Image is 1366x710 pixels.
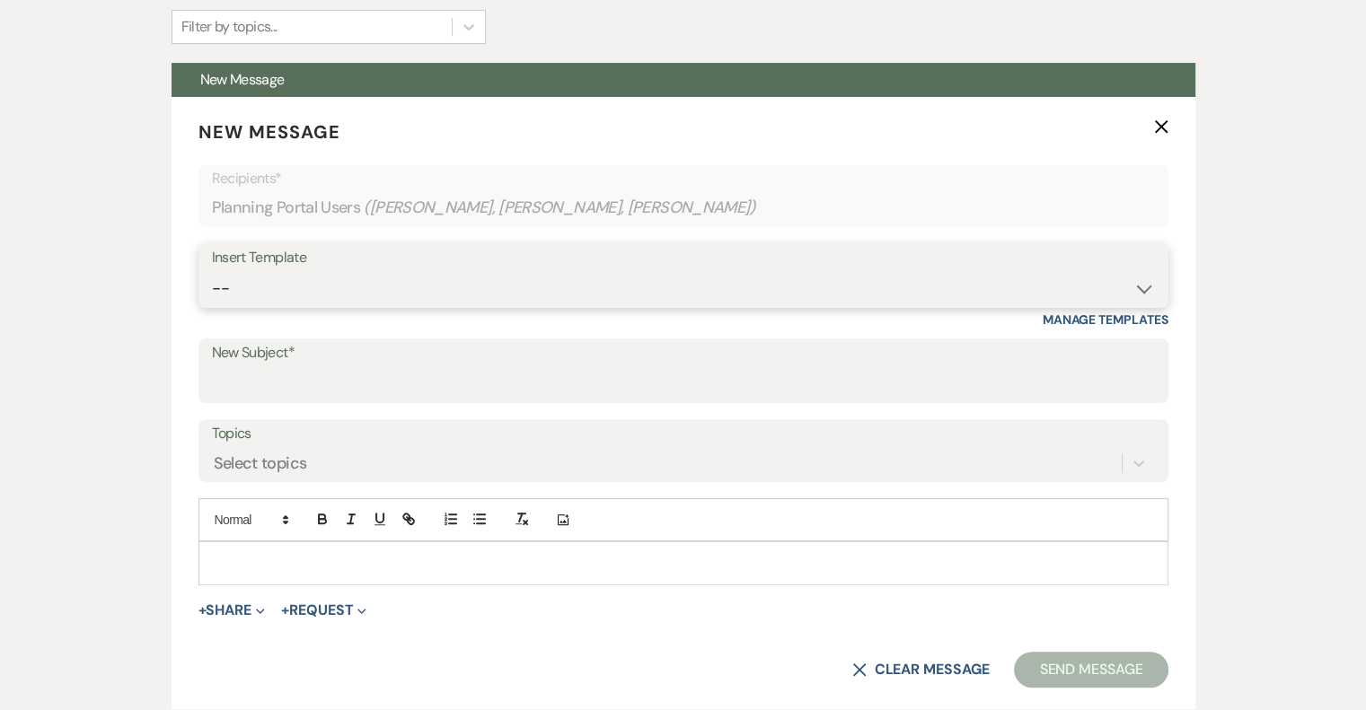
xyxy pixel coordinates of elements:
[212,167,1155,190] p: Recipients*
[281,603,289,618] span: +
[200,70,285,89] span: New Message
[1014,652,1168,688] button: Send Message
[212,340,1155,366] label: New Subject*
[212,421,1155,447] label: Topics
[214,451,307,476] div: Select topics
[281,603,366,618] button: Request
[198,120,340,144] span: New Message
[212,245,1155,271] div: Insert Template
[198,603,266,618] button: Share
[181,16,278,38] div: Filter by topics...
[1043,311,1168,328] a: Manage Templates
[212,190,1155,225] div: Planning Portal Users
[198,603,207,618] span: +
[852,662,989,677] button: Clear message
[364,196,756,220] span: ( [PERSON_NAME], [PERSON_NAME], [PERSON_NAME] )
